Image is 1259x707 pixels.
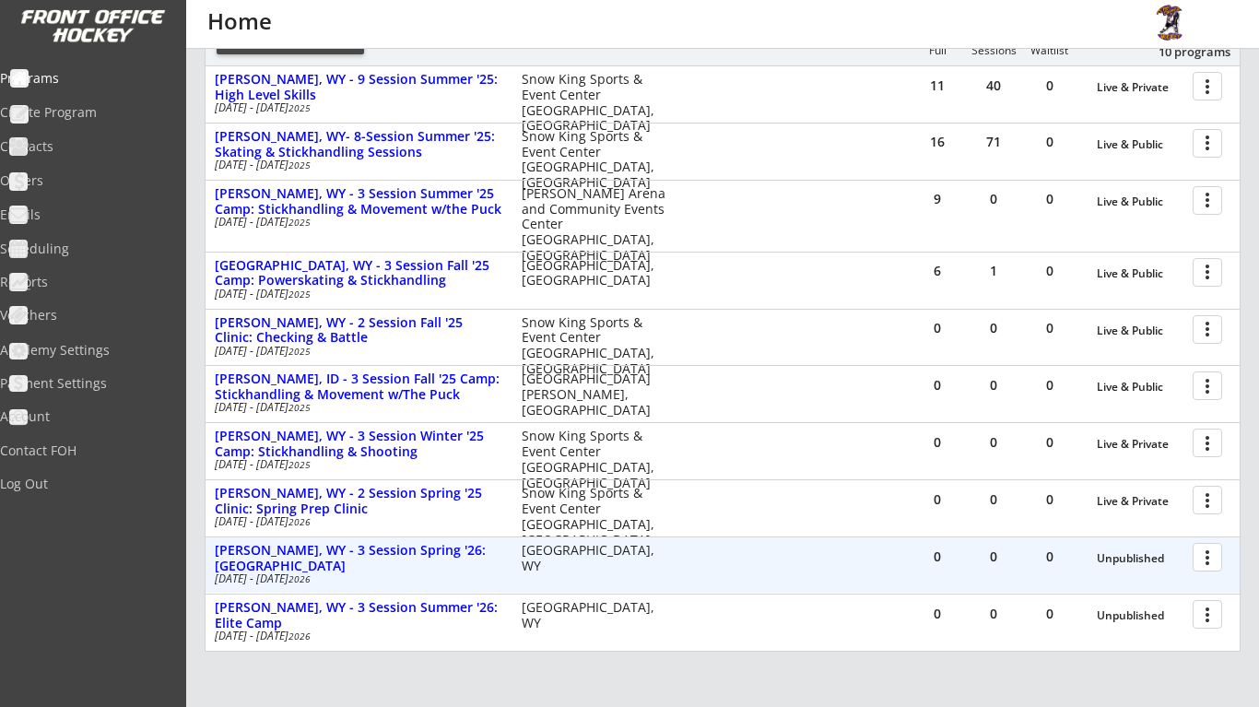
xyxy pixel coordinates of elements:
[215,315,502,347] div: [PERSON_NAME], WY - 2 Session Fall '25 Clinic: Checking & Battle
[522,315,666,377] div: Snow King Sports & Event Center [GEOGRAPHIC_DATA], [GEOGRAPHIC_DATA]
[522,429,666,490] div: Snow King Sports & Event Center [GEOGRAPHIC_DATA], [GEOGRAPHIC_DATA]
[1097,609,1183,622] div: Unpublished
[215,486,502,517] div: [PERSON_NAME], WY - 2 Session Spring '25 Clinic: Spring Prep Clinic
[910,44,965,57] div: Full
[1097,267,1183,280] div: Live & Public
[215,516,497,527] div: [DATE] - [DATE]
[215,429,502,460] div: [PERSON_NAME], WY - 3 Session Winter '25 Camp: Stickhandling & Shooting
[1193,371,1222,400] button: more_vert
[1022,193,1077,206] div: 0
[966,436,1021,449] div: 0
[966,136,1021,148] div: 71
[215,289,497,300] div: [DATE] - [DATE]
[215,159,497,171] div: [DATE] - [DATE]
[1022,379,1077,392] div: 0
[522,72,666,134] div: Snow King Sports & Event Center [GEOGRAPHIC_DATA], [GEOGRAPHIC_DATA]
[1097,495,1183,508] div: Live & Private
[1097,195,1183,208] div: Live & Public
[215,402,497,413] div: [DATE] - [DATE]
[910,322,965,335] div: 0
[1022,265,1077,277] div: 0
[1193,543,1222,571] button: more_vert
[966,493,1021,506] div: 0
[522,371,666,418] div: [GEOGRAPHIC_DATA] [PERSON_NAME], [GEOGRAPHIC_DATA]
[966,44,1021,57] div: Sessions
[522,129,666,191] div: Snow King Sports & Event Center [GEOGRAPHIC_DATA], [GEOGRAPHIC_DATA]
[288,288,311,300] em: 2025
[288,572,311,585] em: 2026
[215,630,497,642] div: [DATE] - [DATE]
[1022,136,1077,148] div: 0
[910,79,965,92] div: 11
[1193,186,1222,215] button: more_vert
[1193,72,1222,100] button: more_vert
[288,458,311,471] em: 2025
[215,186,502,218] div: [PERSON_NAME], WY - 3 Session Summer '25 Camp: Stickhandling & Movement w/the Puck
[1193,429,1222,457] button: more_vert
[1097,324,1183,337] div: Live & Public
[288,401,311,414] em: 2025
[1022,79,1077,92] div: 0
[966,79,1021,92] div: 40
[215,573,497,584] div: [DATE] - [DATE]
[288,345,311,358] em: 2025
[215,258,502,289] div: [GEOGRAPHIC_DATA], WY - 3 Session Fall '25 Camp: Powerskating & Stickhandling
[1193,600,1222,629] button: more_vert
[522,486,666,548] div: Snow King Sports & Event Center [GEOGRAPHIC_DATA], [GEOGRAPHIC_DATA]
[288,159,311,171] em: 2025
[1097,438,1183,451] div: Live & Private
[966,607,1021,620] div: 0
[1193,315,1222,344] button: more_vert
[910,436,965,449] div: 0
[1022,322,1077,335] div: 0
[215,217,497,228] div: [DATE] - [DATE]
[1097,552,1183,565] div: Unpublished
[966,379,1021,392] div: 0
[1022,493,1077,506] div: 0
[288,101,311,114] em: 2025
[1021,44,1077,57] div: Waitlist
[215,543,502,574] div: [PERSON_NAME], WY - 3 Session Spring '26: [GEOGRAPHIC_DATA]
[1193,486,1222,514] button: more_vert
[215,129,502,160] div: [PERSON_NAME], WY- 8-Session Summer '25: Skating & Stickhandling Sessions
[910,136,965,148] div: 16
[1022,436,1077,449] div: 0
[522,600,666,631] div: [GEOGRAPHIC_DATA], WY
[1193,129,1222,158] button: more_vert
[966,193,1021,206] div: 0
[522,186,666,264] div: [PERSON_NAME] Arena and Community Events Center [GEOGRAPHIC_DATA], [GEOGRAPHIC_DATA]
[215,600,502,631] div: [PERSON_NAME], WY - 3 Session Summer '26: Elite Camp
[215,459,497,470] div: [DATE] - [DATE]
[1022,550,1077,563] div: 0
[1135,43,1230,60] div: 10 programs
[966,265,1021,277] div: 1
[910,193,965,206] div: 9
[1097,381,1183,394] div: Live & Public
[215,102,497,113] div: [DATE] - [DATE]
[910,379,965,392] div: 0
[1097,81,1183,94] div: Live & Private
[910,265,965,277] div: 6
[522,543,666,574] div: [GEOGRAPHIC_DATA], WY
[215,346,497,357] div: [DATE] - [DATE]
[215,371,502,403] div: [PERSON_NAME], ID - 3 Session Fall '25 Camp: Stickhandling & Movement w/The Puck
[288,216,311,229] em: 2025
[288,515,311,528] em: 2026
[1097,138,1183,151] div: Live & Public
[522,258,666,289] div: [GEOGRAPHIC_DATA], [GEOGRAPHIC_DATA]
[966,322,1021,335] div: 0
[288,630,311,642] em: 2026
[910,493,965,506] div: 0
[910,607,965,620] div: 0
[1022,607,1077,620] div: 0
[1193,258,1222,287] button: more_vert
[910,550,965,563] div: 0
[215,72,502,103] div: [PERSON_NAME], WY - 9 Session Summer '25: High Level Skills
[966,550,1021,563] div: 0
